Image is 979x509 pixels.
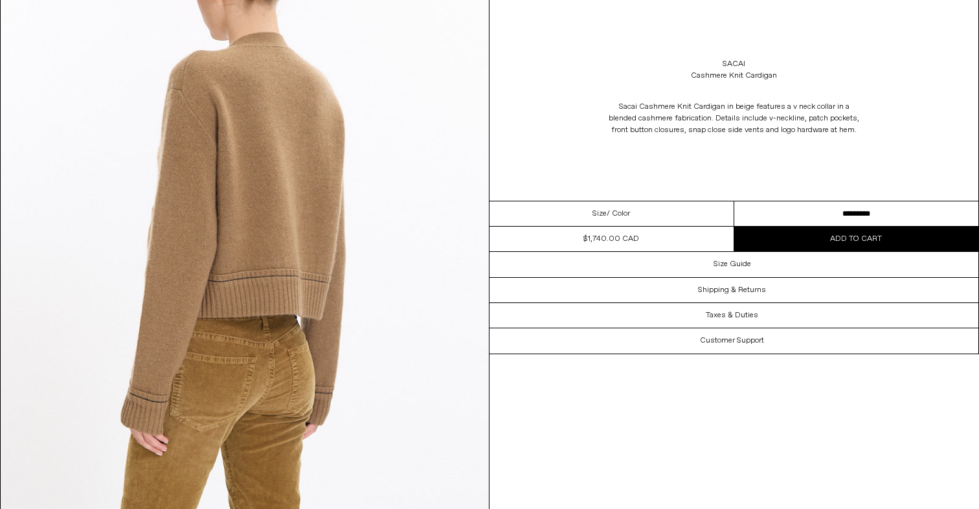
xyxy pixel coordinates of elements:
[698,286,766,295] h3: Shipping & Returns
[830,234,882,244] span: Add to cart
[723,58,745,70] a: Sacai
[691,70,777,82] div: Cashmere Knit Cardigan
[592,208,607,220] span: Size
[706,311,758,320] h3: Taxes & Duties
[607,208,630,220] span: / Color
[714,260,751,269] h3: Size Guide
[605,95,864,142] p: Sacai Cashmere Knit Cardigan in beige features a v neck collar in a blended cashmere fabrication....
[700,336,764,345] h3: Customer Support
[583,233,639,245] div: $1,740.00 CAD
[734,227,979,251] button: Add to cart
